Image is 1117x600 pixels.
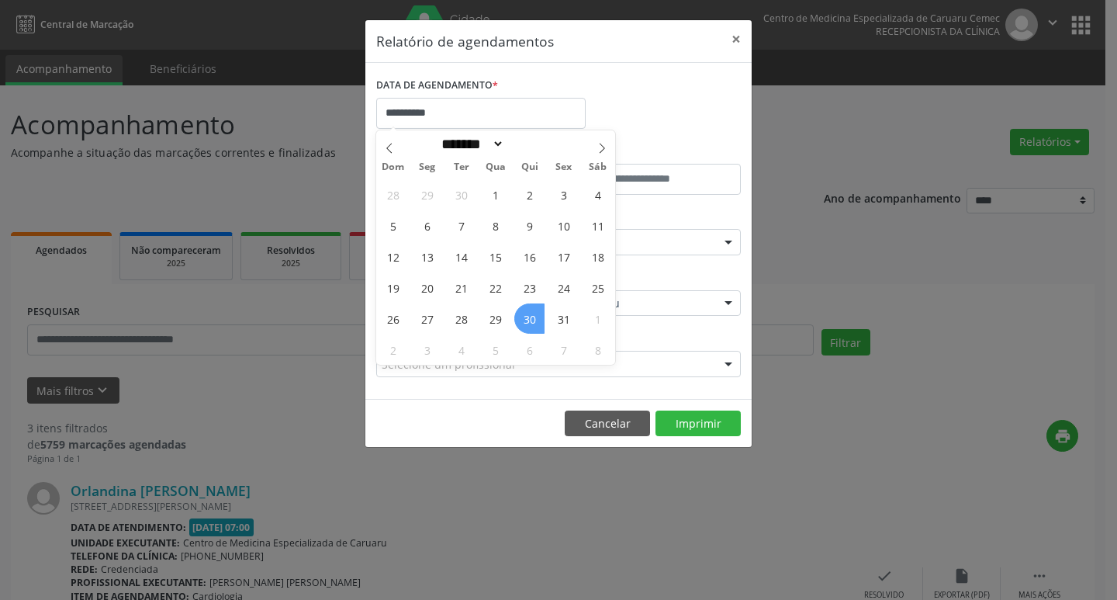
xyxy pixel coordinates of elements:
[436,136,504,152] select: Month
[446,335,476,365] span: Novembro 4, 2025
[480,272,510,303] span: Outubro 22, 2025
[548,272,579,303] span: Outubro 24, 2025
[480,210,510,241] span: Outubro 8, 2025
[514,179,545,210] span: Outubro 2, 2025
[514,210,545,241] span: Outubro 9, 2025
[548,210,579,241] span: Outubro 10, 2025
[446,179,476,210] span: Setembro 30, 2025
[548,179,579,210] span: Outubro 3, 2025
[480,179,510,210] span: Outubro 1, 2025
[504,136,555,152] input: Year
[382,356,515,373] span: Selecione um profissional
[412,335,442,365] span: Novembro 3, 2025
[513,162,547,172] span: Qui
[410,162,444,172] span: Seg
[514,303,545,334] span: Outubro 30, 2025
[583,241,613,272] span: Outubro 18, 2025
[583,179,613,210] span: Outubro 4, 2025
[655,411,741,437] button: Imprimir
[412,179,442,210] span: Setembro 29, 2025
[547,162,581,172] span: Sex
[480,335,510,365] span: Novembro 5, 2025
[446,272,476,303] span: Outubro 21, 2025
[583,272,613,303] span: Outubro 25, 2025
[583,210,613,241] span: Outubro 11, 2025
[565,411,650,437] button: Cancelar
[479,162,513,172] span: Qua
[378,335,408,365] span: Novembro 2, 2025
[721,20,752,58] button: Close
[581,162,615,172] span: Sáb
[412,241,442,272] span: Outubro 13, 2025
[583,303,613,334] span: Novembro 1, 2025
[583,335,613,365] span: Novembro 8, 2025
[562,140,741,164] label: ATÉ
[548,335,579,365] span: Novembro 7, 2025
[378,179,408,210] span: Setembro 28, 2025
[412,210,442,241] span: Outubro 6, 2025
[514,272,545,303] span: Outubro 23, 2025
[378,303,408,334] span: Outubro 26, 2025
[446,303,476,334] span: Outubro 28, 2025
[446,210,476,241] span: Outubro 7, 2025
[480,241,510,272] span: Outubro 15, 2025
[514,241,545,272] span: Outubro 16, 2025
[412,272,442,303] span: Outubro 20, 2025
[480,303,510,334] span: Outubro 29, 2025
[378,241,408,272] span: Outubro 12, 2025
[376,31,554,51] h5: Relatório de agendamentos
[514,335,545,365] span: Novembro 6, 2025
[376,162,410,172] span: Dom
[376,74,498,98] label: DATA DE AGENDAMENTO
[446,241,476,272] span: Outubro 14, 2025
[548,241,579,272] span: Outubro 17, 2025
[378,210,408,241] span: Outubro 5, 2025
[412,303,442,334] span: Outubro 27, 2025
[378,272,408,303] span: Outubro 19, 2025
[444,162,479,172] span: Ter
[548,303,579,334] span: Outubro 31, 2025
